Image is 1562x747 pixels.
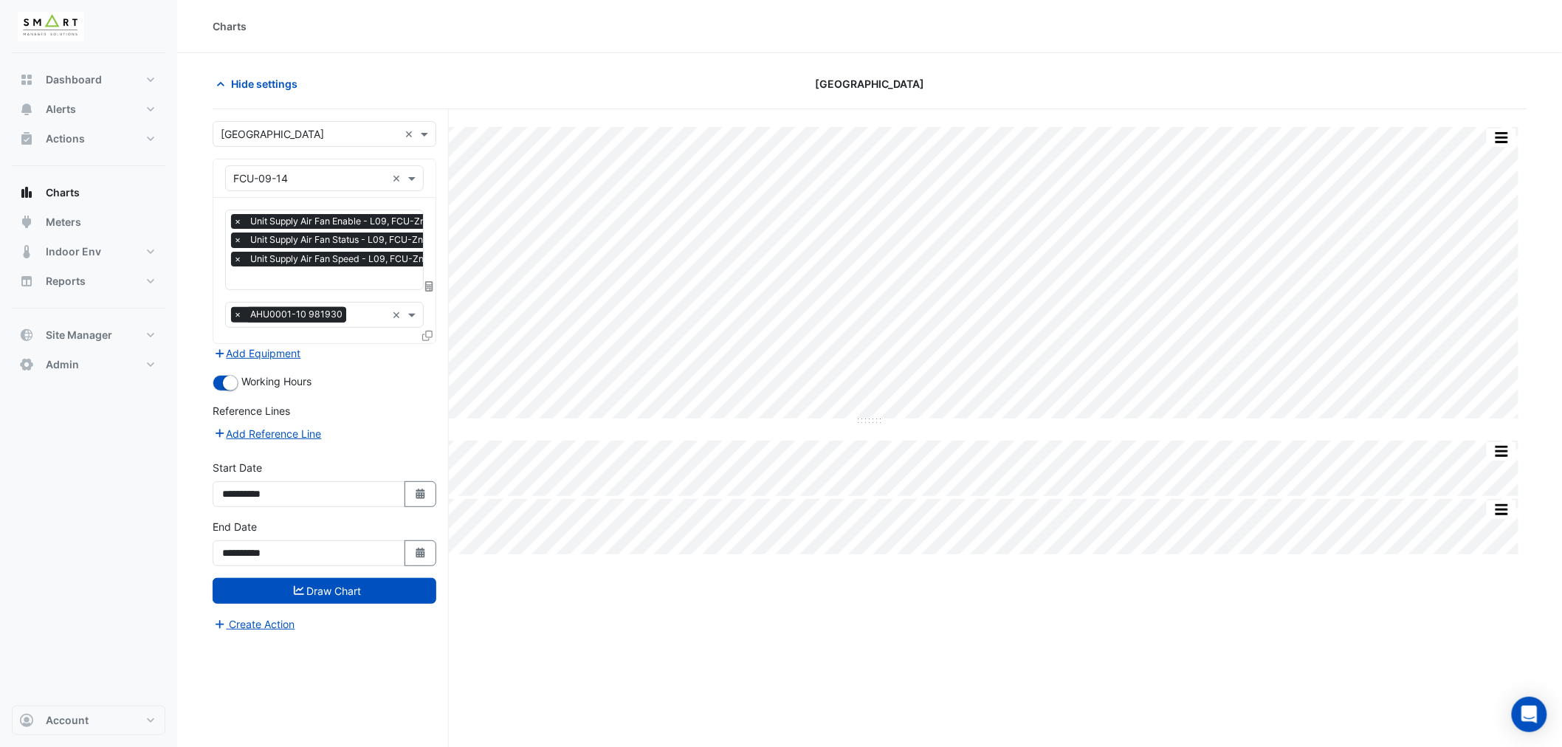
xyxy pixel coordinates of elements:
[1512,697,1547,732] div: Open Intercom Messenger
[213,345,302,362] button: Add Equipment
[19,215,34,230] app-icon: Meters
[213,403,290,419] label: Reference Lines
[19,244,34,259] app-icon: Indoor Env
[392,307,405,323] span: Clear
[46,72,102,87] span: Dashboard
[46,131,85,146] span: Actions
[213,616,296,633] button: Create Action
[12,65,165,94] button: Dashboard
[247,307,346,322] span: AHU0001-10 981930
[46,102,76,117] span: Alerts
[12,266,165,296] button: Reports
[19,72,34,87] app-icon: Dashboard
[46,274,86,289] span: Reports
[241,375,312,388] span: Working Hours
[46,244,101,259] span: Indoor Env
[12,350,165,379] button: Admin
[1487,500,1516,519] button: More Options
[18,12,84,41] img: Company Logo
[12,207,165,237] button: Meters
[19,357,34,372] app-icon: Admin
[46,185,80,200] span: Charts
[213,71,307,97] button: Hide settings
[19,185,34,200] app-icon: Charts
[231,307,244,322] span: ×
[247,252,442,266] span: Unit Supply Air Fan Speed - L09, FCU-Zn-14
[19,102,34,117] app-icon: Alerts
[1487,128,1516,147] button: More Options
[231,233,244,247] span: ×
[247,214,444,229] span: Unit Supply Air Fan Enable - L09, FCU-Zn-14
[12,237,165,266] button: Indoor Env
[46,328,112,342] span: Site Manager
[231,214,244,229] span: ×
[12,94,165,124] button: Alerts
[1487,442,1516,461] button: More Options
[405,126,417,142] span: Clear
[423,280,436,292] span: Choose Function
[46,357,79,372] span: Admin
[12,706,165,735] button: Account
[247,233,441,247] span: Unit Supply Air Fan Status - L09, FCU-Zn-14
[12,178,165,207] button: Charts
[12,124,165,154] button: Actions
[392,171,405,186] span: Clear
[815,76,924,92] span: [GEOGRAPHIC_DATA]
[19,274,34,289] app-icon: Reports
[213,18,247,34] div: Charts
[414,488,427,500] fa-icon: Select Date
[231,76,297,92] span: Hide settings
[414,547,427,560] fa-icon: Select Date
[46,713,89,728] span: Account
[422,329,433,342] span: Clone Favourites and Tasks from this Equipment to other Equipment
[19,131,34,146] app-icon: Actions
[213,519,257,534] label: End Date
[231,252,244,266] span: ×
[46,215,81,230] span: Meters
[19,328,34,342] app-icon: Site Manager
[213,578,436,604] button: Draw Chart
[213,425,323,442] button: Add Reference Line
[12,320,165,350] button: Site Manager
[213,460,262,475] label: Start Date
